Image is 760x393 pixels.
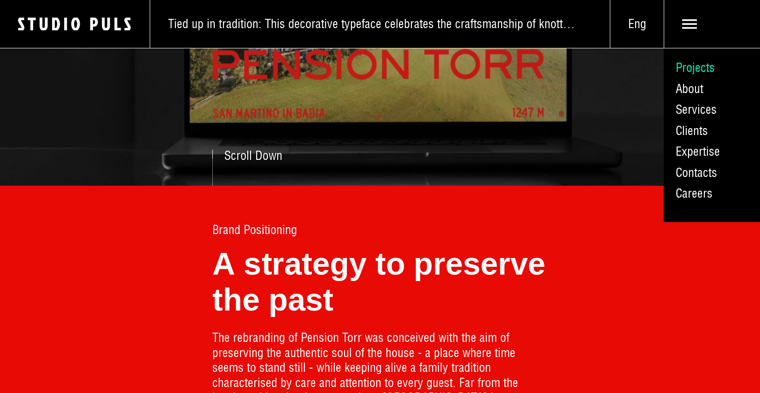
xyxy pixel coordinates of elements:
span: i [268,223,270,237]
span: g [291,223,297,237]
span: e [445,246,463,282]
span: d [234,223,240,237]
span: o [270,223,276,237]
a: Projects [664,58,760,79]
span: e [242,282,260,318]
span: t [212,282,223,318]
span: r [433,246,445,282]
a: Expertise [664,141,760,163]
span: r [219,223,223,237]
span: t [264,223,268,237]
span: A [212,246,235,282]
span: s [463,246,480,282]
span: e [312,246,330,282]
span: p [269,282,288,318]
span: e [480,246,498,282]
span: a [223,223,228,237]
span: Scroll Down [224,150,282,162]
span: t [302,246,312,282]
span: r [272,246,284,282]
span: n [276,223,282,237]
span: p [414,246,433,282]
span: r [498,246,510,282]
span: s [244,246,261,282]
a: About [664,78,760,100]
a: Contacts [664,162,760,183]
span: Eng [610,17,664,32]
span: a [288,282,305,318]
span: o [250,223,256,237]
a: Services [664,100,760,121]
span: i [282,223,285,237]
span: v [510,246,528,282]
span: n [285,223,291,237]
span: t [262,246,272,282]
span: t [375,246,386,282]
a: Clients [664,120,760,141]
span: e [528,246,545,282]
a: Careers [664,183,760,205]
span: s [256,223,262,237]
span: s [305,282,323,318]
span: n [228,223,234,237]
a: Scroll Down [212,150,213,186]
span: o [386,246,405,282]
span: h [223,282,242,318]
span: t [323,282,333,318]
span: P [244,223,250,237]
span: a [284,246,302,282]
span: g [330,246,349,282]
span: i [262,223,264,237]
span: y [349,246,367,282]
span: B [212,223,219,237]
span: Tied up in tradition: This decorative typeface celebrates the craftsmanship of knotting [168,17,575,32]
